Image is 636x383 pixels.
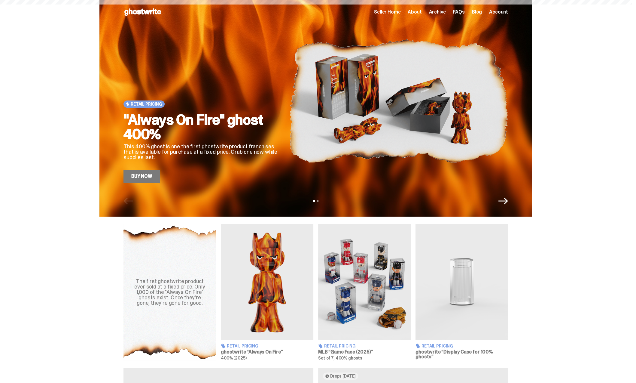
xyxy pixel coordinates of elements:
[330,374,356,378] span: Drops [DATE]
[453,10,464,14] a: FAQs
[415,224,508,340] img: Display Case for 100% ghosts
[123,113,280,141] h2: "Always On Fire" ghost 400%
[123,144,280,160] p: This 400% ghost is one the first ghostwrite product franchises that is available for purchase at ...
[289,19,508,183] img: "Always On Fire" ghost 400%
[318,224,411,340] img: Game Face (2025)
[408,10,421,14] a: About
[221,224,313,360] a: Always On Fire Retail Pricing
[318,350,411,354] h3: MLB “Game Face (2025)”
[313,200,315,202] button: View slide 1
[472,10,482,14] a: Blog
[318,224,411,360] a: Game Face (2025) Retail Pricing
[489,10,508,14] a: Account
[429,10,446,14] a: Archive
[221,350,313,354] h3: ghostwrite “Always On Fire”
[227,344,258,348] span: Retail Pricing
[221,224,313,340] img: Always On Fire
[317,200,318,202] button: View slide 2
[324,344,356,348] span: Retail Pricing
[374,10,400,14] a: Seller Home
[131,279,209,306] div: The first ghostwrite product ever sold at a fixed price. Only 1,000 of the "Always On Fire" ghost...
[498,196,508,206] button: Next
[421,344,453,348] span: Retail Pricing
[131,102,162,107] span: Retail Pricing
[415,350,508,359] h3: ghostwrite “Display Case for 100% ghosts”
[221,355,246,361] span: 400% (2025)
[123,170,160,183] a: Buy Now
[415,224,508,360] a: Display Case for 100% ghosts Retail Pricing
[318,355,362,361] span: Set of 7, 400% ghosts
